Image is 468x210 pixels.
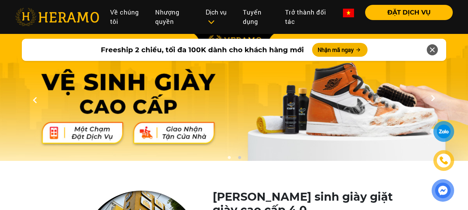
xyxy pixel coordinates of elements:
[101,45,304,55] span: Freeship 2 chiều, tối đa 100K dành cho khách hàng mới
[439,156,449,166] img: phone-icon
[312,43,368,57] button: Nhận mã ngay
[226,156,232,163] button: 1
[150,5,200,29] a: Nhượng quyền
[105,5,150,29] a: Về chúng tôi
[15,8,99,26] img: heramo-logo.png
[237,5,280,29] a: Tuyển dụng
[365,5,453,20] button: ĐẶT DỊCH VỤ
[434,151,453,170] a: phone-icon
[206,8,232,26] div: Dịch vụ
[236,156,243,163] button: 2
[343,9,354,17] img: vn-flag.png
[207,19,215,26] img: subToggleIcon
[280,5,337,29] a: Trở thành đối tác
[360,9,453,16] a: ĐẶT DỊCH VỤ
